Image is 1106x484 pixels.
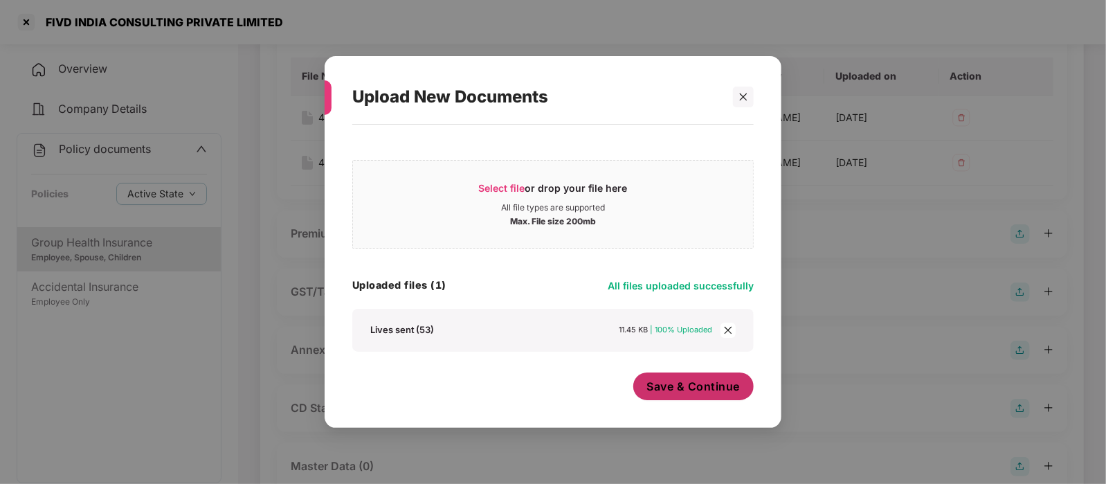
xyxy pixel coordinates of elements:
span: close [720,323,736,338]
span: Save & Continue [647,379,741,394]
div: All file types are supported [501,202,605,213]
button: Save & Continue [633,373,754,400]
div: or drop your file here [479,181,628,202]
span: | 100% Uploaded [651,325,713,334]
div: Upload New Documents [352,70,720,124]
span: close [738,92,748,102]
div: Lives sent (53) [370,323,435,336]
h4: Uploaded files (1) [352,278,446,292]
div: Max. File size 200mb [510,213,596,227]
span: 11.45 KB [619,325,649,334]
span: Select fileor drop your file hereAll file types are supportedMax. File size 200mb [353,171,753,237]
span: Select file [479,182,525,194]
span: All files uploaded successfully [608,280,754,292]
